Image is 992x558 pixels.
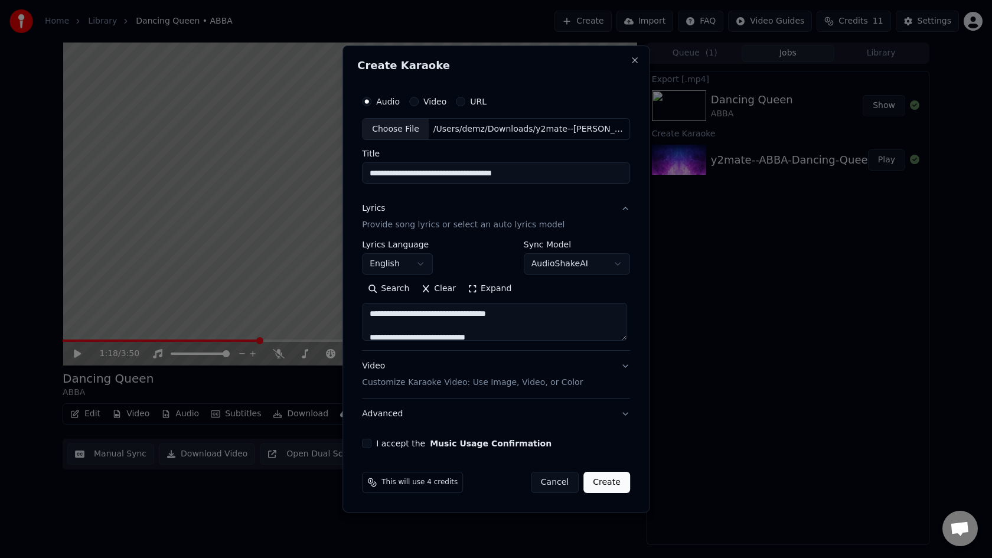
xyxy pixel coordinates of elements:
[583,472,630,493] button: Create
[362,241,630,351] div: LyricsProvide song lyrics or select an auto lyrics model
[357,60,635,71] h2: Create Karaoke
[462,280,517,299] button: Expand
[362,377,583,389] p: Customize Karaoke Video: Use Image, Video, or Color
[362,399,630,429] button: Advanced
[376,439,552,448] label: I accept the
[362,280,415,299] button: Search
[362,241,433,249] label: Lyrics Language
[376,97,400,106] label: Audio
[524,241,630,249] label: Sync Model
[362,203,385,215] div: Lyrics
[362,220,564,231] p: Provide song lyrics or select an auto lyrics model
[362,351,630,399] button: VideoCustomize Karaoke Video: Use Image, Video, or Color
[362,361,583,389] div: Video
[430,439,552,448] button: I accept the
[381,478,458,487] span: This will use 4 credits
[362,150,630,158] label: Title
[415,280,462,299] button: Clear
[362,194,630,241] button: LyricsProvide song lyrics or select an auto lyrics model
[429,123,629,135] div: /Users/demz/Downloads/y2mate--[PERSON_NAME]-Hallelujah-Lyrics.mp3
[531,472,579,493] button: Cancel
[470,97,487,106] label: URL
[423,97,446,106] label: Video
[363,119,429,140] div: Choose File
